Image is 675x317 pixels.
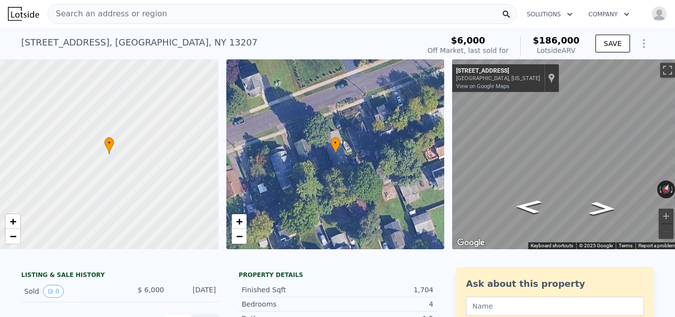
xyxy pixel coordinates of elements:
button: Show Options [634,34,654,53]
span: $ 6,000 [138,286,164,294]
div: • [331,137,340,154]
a: Zoom out [5,229,20,244]
img: Lotside [8,7,39,21]
span: © 2025 Google [579,243,613,248]
div: Ask about this property [466,277,644,291]
span: • [104,138,114,147]
div: [STREET_ADDRESS] [456,67,540,75]
div: [STREET_ADDRESS] , [GEOGRAPHIC_DATA] , NY 13207 [21,36,257,49]
img: avatar [651,6,667,22]
span: − [236,230,242,242]
path: Go East, Oakdale Dr [504,197,553,217]
span: + [10,215,16,227]
div: • [104,137,114,154]
span: $6,000 [451,35,485,45]
img: Google [455,236,487,249]
span: • [331,138,340,147]
div: [GEOGRAPHIC_DATA], [US_STATE] [456,75,540,82]
div: [DATE] [172,285,216,298]
button: Company [581,5,637,23]
div: Off Market, last sold for [427,45,508,55]
div: LISTING & SALE HISTORY [21,271,219,281]
span: + [236,215,242,227]
a: Terms [619,243,633,248]
button: Keyboard shortcuts [531,242,573,249]
button: Toggle fullscreen view [660,63,675,78]
button: Zoom out [659,224,674,239]
button: Zoom in [659,209,674,224]
button: View historical data [43,285,64,298]
a: View on Google Maps [456,83,509,90]
div: 1,704 [337,285,433,295]
button: Reset the view [659,180,673,199]
button: Solutions [519,5,581,23]
div: Sold [24,285,112,298]
a: Zoom in [232,214,247,229]
button: Rotate clockwise [670,181,675,198]
a: Show location on map [548,73,555,84]
div: Bedrooms [242,299,337,309]
div: Finished Sqft [242,285,337,295]
a: Zoom in [5,214,20,229]
input: Name [466,297,644,316]
div: Property details [239,271,436,279]
button: Rotate counterclockwise [657,181,663,198]
a: Open this area in Google Maps (opens a new window) [455,236,487,249]
span: − [10,230,16,242]
path: Go West, Oakdale Dr [578,199,627,219]
div: 4 [337,299,433,309]
span: Search an address or region [48,8,167,20]
span: $186,000 [533,35,580,45]
div: Lotside ARV [533,45,580,55]
button: SAVE [595,35,630,52]
a: Zoom out [232,229,247,244]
